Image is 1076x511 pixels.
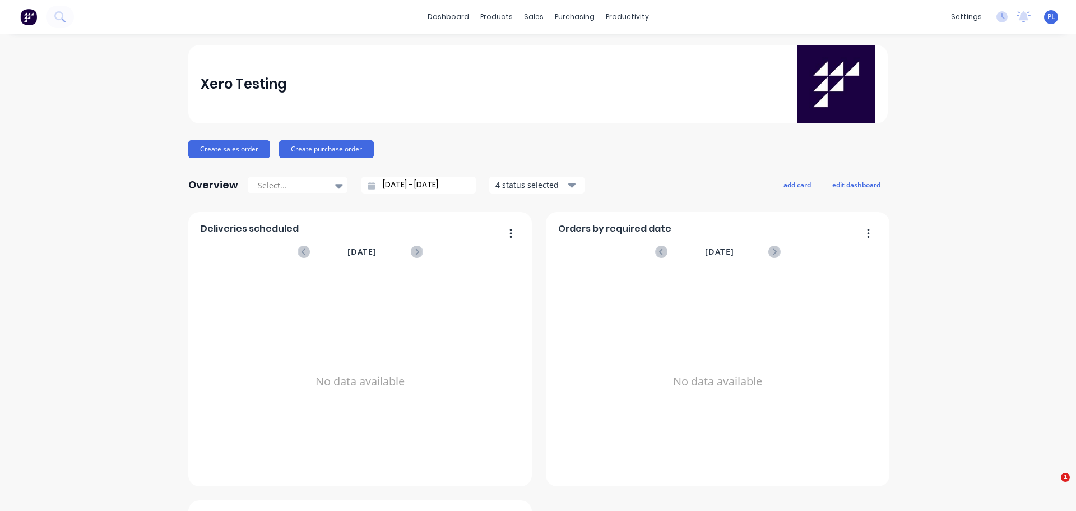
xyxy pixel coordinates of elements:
[558,273,878,490] div: No data available
[489,177,585,194] button: 4 status selected
[1047,12,1055,22] span: PL
[1038,473,1065,500] iframe: Intercom live chat
[475,8,518,25] div: products
[776,177,818,192] button: add card
[549,8,600,25] div: purchasing
[347,246,377,258] span: [DATE]
[422,8,475,25] a: dashboard
[518,8,549,25] div: sales
[797,45,875,123] img: Xero Testing
[188,140,270,158] button: Create sales order
[600,8,655,25] div: productivity
[945,8,987,25] div: settings
[20,8,37,25] img: Factory
[279,140,374,158] button: Create purchase order
[201,73,287,95] div: Xero Testing
[705,246,734,258] span: [DATE]
[201,222,299,236] span: Deliveries scheduled
[201,273,520,490] div: No data available
[1061,473,1070,482] span: 1
[188,174,238,196] div: Overview
[825,177,888,192] button: edit dashboard
[495,179,566,191] div: 4 status selected
[558,222,671,236] span: Orders by required date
